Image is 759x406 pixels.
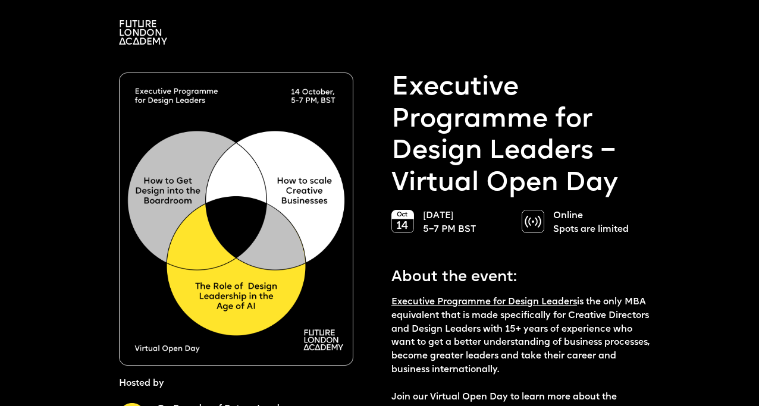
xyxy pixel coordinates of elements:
[119,20,167,45] img: A logo saying in 3 lines: Future London Academy
[553,210,640,237] p: Online Spots are limited
[119,377,164,391] p: Hosted by
[391,73,652,200] p: Executive Programme for Design Leaders – Virtual Open Day
[423,210,510,237] p: [DATE] 5–7 PM BST
[391,298,577,307] a: Executive Programme for Design Leaders
[391,260,652,289] p: About the event:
